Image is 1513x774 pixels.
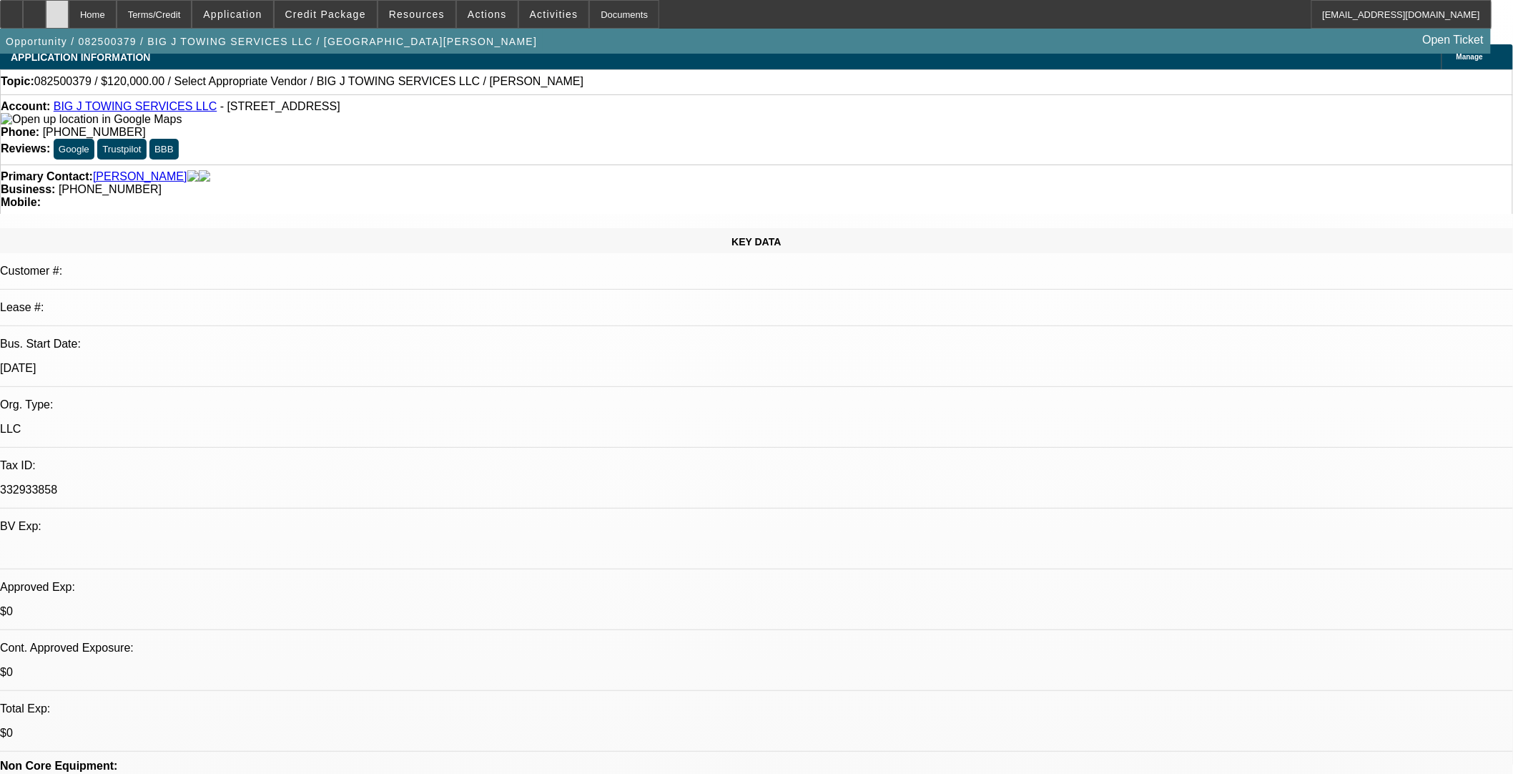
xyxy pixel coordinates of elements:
[1,113,182,125] a: View Google Maps
[199,170,210,183] img: linkedin-icon.png
[187,170,199,183] img: facebook-icon.png
[6,36,537,47] span: Opportunity / 082500379 / BIG J TOWING SERVICES LLC / [GEOGRAPHIC_DATA][PERSON_NAME]
[1,142,50,155] strong: Reviews:
[97,139,146,160] button: Trustpilot
[1,183,55,195] strong: Business:
[192,1,272,28] button: Application
[530,9,578,20] span: Activities
[203,9,262,20] span: Application
[275,1,377,28] button: Credit Package
[519,1,589,28] button: Activities
[149,139,179,160] button: BBB
[285,9,366,20] span: Credit Package
[59,183,162,195] span: [PHONE_NUMBER]
[389,9,445,20] span: Resources
[1,126,39,138] strong: Phone:
[1457,53,1483,61] span: Manage
[1,100,50,112] strong: Account:
[378,1,455,28] button: Resources
[54,100,217,112] a: BIG J TOWING SERVICES LLC
[93,170,187,183] a: [PERSON_NAME]
[457,1,518,28] button: Actions
[731,236,781,248] span: KEY DATA
[1,196,41,208] strong: Mobile:
[43,126,146,138] span: [PHONE_NUMBER]
[220,100,340,112] span: - [STREET_ADDRESS]
[468,9,507,20] span: Actions
[1417,28,1489,52] a: Open Ticket
[1,170,93,183] strong: Primary Contact:
[34,75,583,88] span: 082500379 / $120,000.00 / Select Appropriate Vendor / BIG J TOWING SERVICES LLC / [PERSON_NAME]
[1,75,34,88] strong: Topic:
[54,139,94,160] button: Google
[1,113,182,126] img: Open up location in Google Maps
